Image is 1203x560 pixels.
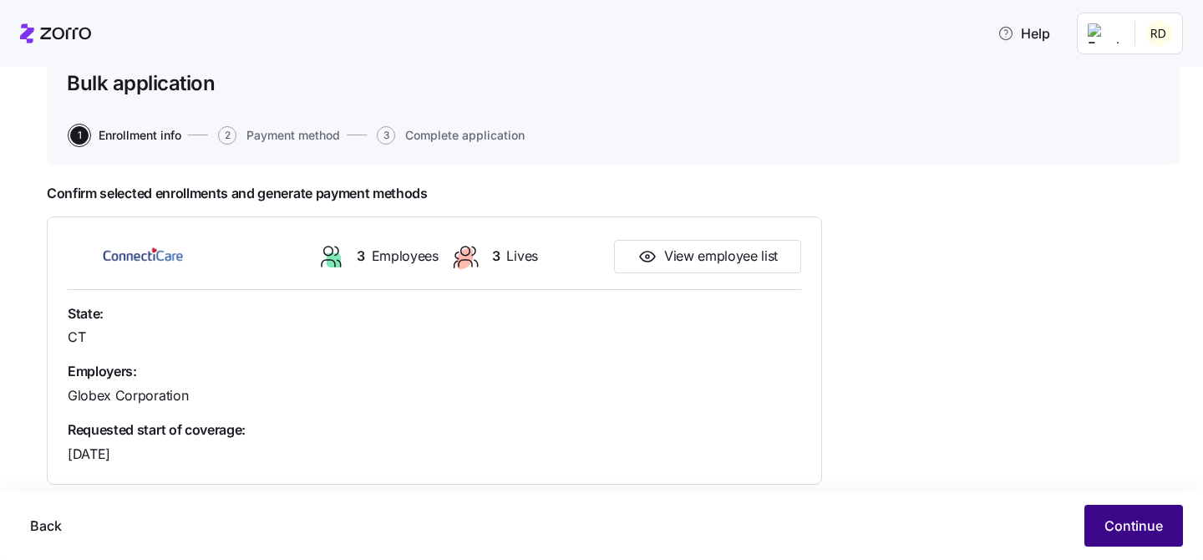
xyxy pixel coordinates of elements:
span: Continue [1104,516,1163,536]
button: Continue [1084,505,1183,547]
button: View employee list [614,240,801,273]
button: Help [984,17,1063,50]
img: Employer logo [1088,23,1121,43]
span: 1 [70,126,89,145]
button: Back [17,505,75,547]
h1: Bulk application [67,70,215,96]
span: Payment method [246,130,340,141]
span: Lives [492,246,538,267]
img: 9f794d0485883a9a923180f976dc9e55 [1145,20,1172,47]
span: 3 [492,246,500,267]
span: 3 [357,246,365,267]
span: Globex Corporation [68,385,801,406]
span: Employers: [68,361,801,382]
span: 2 [218,126,236,145]
span: Help [997,23,1050,43]
span: 3 [377,126,395,145]
button: 1Enrollment info [70,126,181,145]
button: 2Payment method [218,126,340,145]
button: 3Complete application [377,126,525,145]
span: Complete application [405,130,525,141]
h2: Confirm selected enrollments and generate payment methods [47,185,822,203]
span: State: [68,303,801,324]
span: CT [68,327,801,348]
span: View employee list [664,246,778,267]
span: Requested start of coverage: [68,420,801,440]
span: Enrollment info [99,130,181,141]
span: Employees [357,246,439,267]
span: [DATE] [68,444,801,465]
span: Back [30,516,62,536]
img: ConnectiCare [68,237,218,276]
